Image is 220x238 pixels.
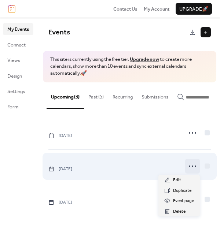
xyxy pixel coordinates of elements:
[3,54,33,66] a: Views
[8,5,15,13] img: logo
[173,208,186,215] span: Delete
[113,5,137,13] span: Contact Us
[173,176,181,184] span: Edit
[137,82,173,108] button: Submissions
[3,23,33,35] a: My Events
[3,101,33,112] a: Form
[7,41,26,49] span: Connect
[47,82,84,109] button: Upcoming (3)
[179,5,208,13] span: Upgrade 🚀
[48,199,72,206] span: [DATE]
[144,5,169,13] span: My Account
[48,133,72,139] span: [DATE]
[3,85,33,97] a: Settings
[173,187,191,194] span: Duplicate
[48,26,70,39] span: Events
[176,3,212,15] button: Upgrade🚀
[173,197,194,205] span: Event page
[108,82,137,108] button: Recurring
[50,56,209,77] span: This site is currently using the free tier. to create more calendars, show more than 10 events an...
[84,82,108,108] button: Past (5)
[130,55,159,64] a: Upgrade now
[7,72,22,80] span: Design
[113,5,137,12] a: Contact Us
[7,88,25,95] span: Settings
[3,39,33,51] a: Connect
[144,5,169,12] a: My Account
[7,26,29,33] span: My Events
[7,57,20,64] span: Views
[7,103,19,111] span: Form
[3,70,33,82] a: Design
[48,166,72,172] span: [DATE]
